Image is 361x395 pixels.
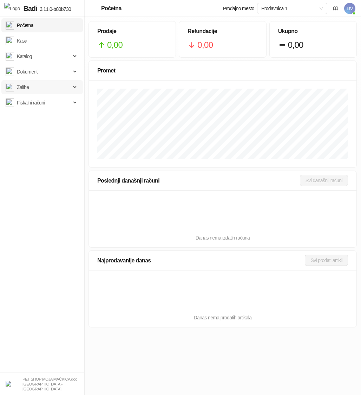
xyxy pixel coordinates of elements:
button: Svi prodati artikli [305,255,348,266]
h5: Prodaje [97,27,167,36]
a: Dokumentacija [330,3,341,14]
div: Prodajno mesto [223,6,254,11]
span: Fiskalni računi [17,96,45,110]
span: DV [344,3,355,14]
a: Početna [6,18,33,32]
img: Logo [4,3,20,14]
span: 3.11.0-b80b730 [37,6,71,12]
a: Kasa [6,34,27,48]
div: Najprodavanije danas [97,256,305,265]
div: Danas nema izdatih računa [100,234,345,242]
span: Badi [24,5,37,12]
h5: Ukupno [278,27,348,36]
img: 64x64-companyLogo-b2da54f3-9bca-40b5-bf51-3603918ec158.png [6,381,11,387]
span: Zalihe [17,80,29,94]
h5: Refundacije [188,27,257,36]
small: PET SHOP MOJA MAČKICA doo [GEOGRAPHIC_DATA]-[GEOGRAPHIC_DATA] [22,377,77,391]
span: 0,00 [197,38,213,52]
span: 0,00 [107,38,123,52]
div: Poslednji današnji računi [97,176,300,185]
div: Promet [97,66,348,75]
span: Katalog [17,49,32,63]
div: Danas nema prodatih artikala [100,314,345,321]
span: Prodavnica 1 [261,3,323,14]
button: Svi današnji računi [300,175,348,186]
span: Dokumenti [17,65,38,79]
div: Početna [101,6,122,11]
span: 0,00 [288,38,303,52]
